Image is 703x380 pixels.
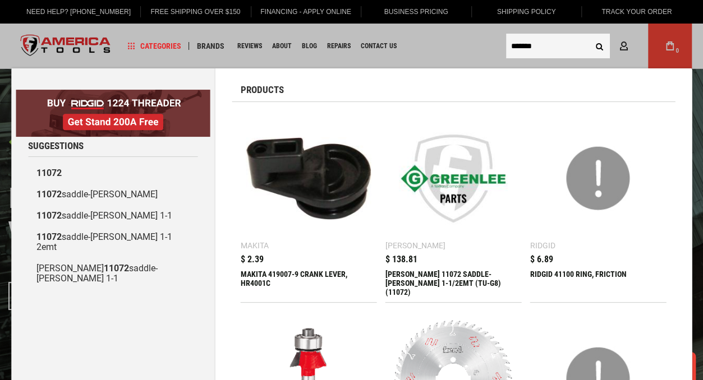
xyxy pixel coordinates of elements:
[589,35,610,57] button: Search
[391,116,516,241] img: Greenlee 11072 SADDLE-BENDER 1-1/2EMT (TU-G8) (11072)
[536,116,661,241] img: RIDGID 41100 RING, FRICTION
[241,270,377,296] div: MAKITA 419007-9 CRANK LEVER, HR4001C
[385,110,522,302] a: Greenlee 11072 SADDLE-BENDER 1-1/2EMT (TU-G8) (11072) [PERSON_NAME] $ 138.81 [PERSON_NAME] 11072 ...
[16,90,210,98] a: BOGO: Buy RIDGID® 1224 Threader, Get Stand 200A Free!
[530,110,667,302] a: RIDGID 41100 RING, FRICTION Ridgid $ 6.89 RIDGID 41100 RING, FRICTION
[192,39,229,54] a: Brands
[530,242,555,249] div: Ridgid
[28,141,84,151] span: Suggestions
[16,90,210,137] img: BOGO: Buy RIDGID® 1224 Threader, Get Stand 200A Free!
[129,15,143,28] button: Open LiveChat chat widget
[28,226,198,258] a: 11072saddle-[PERSON_NAME] 1-1 2emt
[246,116,371,241] img: MAKITA 419007-9 CRANK LEVER, HR4001C
[28,184,198,205] a: 11072saddle-[PERSON_NAME]
[241,110,377,302] a: MAKITA 419007-9 CRANK LEVER, HR4001C Makita $ 2.39 MAKITA 419007-9 CRANK LEVER, HR4001C
[241,242,269,249] div: Makita
[241,255,264,264] span: $ 2.39
[104,263,129,274] b: 11072
[241,85,284,95] span: Products
[36,231,62,242] b: 11072
[28,205,198,226] a: 11072saddle-[PERSON_NAME] 1-1
[530,270,667,296] div: RIDGID 41100 RING, FRICTION
[385,242,445,249] div: [PERSON_NAME]
[16,17,127,26] p: We're away right now. Please check back later!
[530,255,553,264] span: $ 6.89
[36,168,62,178] b: 11072
[36,210,62,221] b: 11072
[385,270,522,296] div: Greenlee 11072 SADDLE-BENDER 1-1/2EMT (TU-G8) (11072)
[127,42,181,50] span: Categories
[36,189,62,200] b: 11072
[122,39,186,54] a: Categories
[28,163,198,184] a: 11072
[385,255,417,264] span: $ 138.81
[197,42,224,50] span: Brands
[28,258,198,289] a: [PERSON_NAME]11072saddle-[PERSON_NAME] 1-1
